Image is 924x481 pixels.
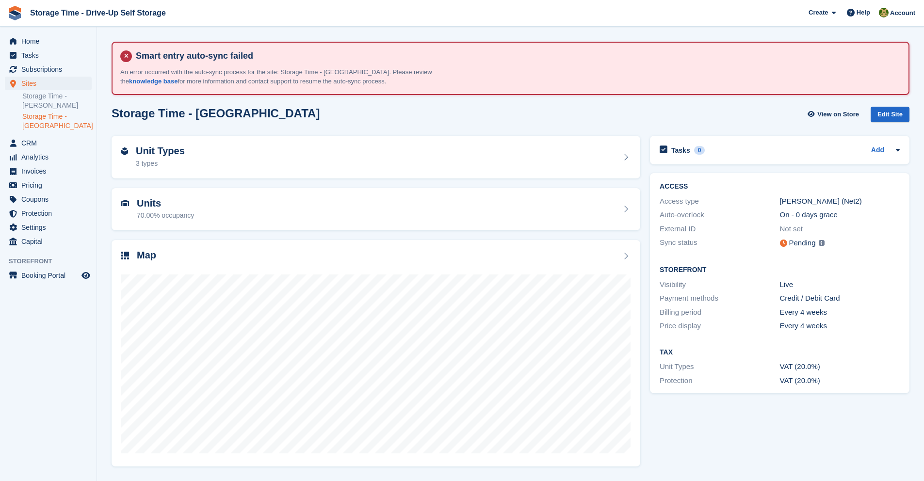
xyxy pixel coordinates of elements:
a: View on Store [806,107,863,123]
div: [PERSON_NAME] (Net2) [780,196,900,207]
span: Settings [21,221,80,234]
div: 3 types [136,159,185,169]
a: menu [5,136,92,150]
span: Booking Portal [21,269,80,282]
a: Edit Site [871,107,909,127]
span: View on Store [817,110,859,119]
a: menu [5,77,92,90]
a: menu [5,235,92,248]
div: 70.00% occupancy [137,210,194,221]
div: Every 4 weeks [780,307,900,318]
span: Subscriptions [21,63,80,76]
span: Protection [21,207,80,220]
a: Storage Time - [GEOGRAPHIC_DATA] [22,112,92,130]
a: knowledge base [129,78,178,85]
h2: Tasks [671,146,690,155]
h2: Storage Time - [GEOGRAPHIC_DATA] [112,107,320,120]
div: External ID [660,224,779,235]
div: VAT (20.0%) [780,375,900,386]
h2: ACCESS [660,183,900,191]
p: An error occurred with the auto-sync process for the site: Storage Time - [GEOGRAPHIC_DATA]. Plea... [120,67,460,86]
h2: Unit Types [136,145,185,157]
span: CRM [21,136,80,150]
span: Sites [21,77,80,90]
h4: Smart entry auto-sync failed [132,50,901,62]
a: menu [5,34,92,48]
a: menu [5,192,92,206]
span: Analytics [21,150,80,164]
img: unit-type-icn-2b2737a686de81e16bb02015468b77c625bbabd49415b5ef34ead5e3b44a266d.svg [121,147,128,155]
a: menu [5,63,92,76]
div: Payment methods [660,293,779,304]
div: Billing period [660,307,779,318]
a: Preview store [80,270,92,281]
div: Credit / Debit Card [780,293,900,304]
span: Create [809,8,828,17]
span: Home [21,34,80,48]
h2: Map [137,250,156,261]
a: Unit Types 3 types [112,136,640,178]
div: 0 [694,146,705,155]
h2: Units [137,198,194,209]
img: unit-icn-7be61d7bf1b0ce9d3e12c5938cc71ed9869f7b940bace4675aadf7bd6d80202e.svg [121,200,129,207]
span: Storefront [9,257,97,266]
div: On - 0 days grace [780,209,900,221]
a: menu [5,150,92,164]
span: Pricing [21,178,80,192]
div: Unit Types [660,361,779,372]
a: menu [5,221,92,234]
div: Price display [660,321,779,332]
span: Tasks [21,48,80,62]
a: Units 70.00% occupancy [112,188,640,231]
img: map-icn-33ee37083ee616e46c38cad1a60f524a97daa1e2b2c8c0bc3eb3415660979fc1.svg [121,252,129,259]
div: Edit Site [871,107,909,123]
h2: Storefront [660,266,900,274]
div: Not set [780,224,900,235]
div: Every 4 weeks [780,321,900,332]
a: menu [5,269,92,282]
div: Access type [660,196,779,207]
div: Protection [660,375,779,386]
a: Add [871,145,884,156]
span: Coupons [21,192,80,206]
div: Sync status [660,237,779,249]
span: Help [857,8,870,17]
img: Zain Sarwar [879,8,889,17]
a: menu [5,178,92,192]
a: Storage Time - Drive-Up Self Storage [26,5,170,21]
a: menu [5,207,92,220]
div: Pending [789,238,816,249]
a: menu [5,164,92,178]
a: Map [112,240,640,466]
img: stora-icon-8386f47178a22dfd0bd8f6a31ec36ba5ce8667c1dd55bd0f319d3a0aa187defe.svg [8,6,22,20]
a: menu [5,48,92,62]
div: VAT (20.0%) [780,361,900,372]
span: Invoices [21,164,80,178]
span: Capital [21,235,80,248]
div: Visibility [660,279,779,290]
div: Auto-overlock [660,209,779,221]
div: Live [780,279,900,290]
img: icon-info-grey-7440780725fd019a000dd9b08b2336e03edf1995a4989e88bcd33f0948082b44.svg [819,240,825,246]
span: Account [890,8,915,18]
a: Storage Time - [PERSON_NAME] [22,92,92,110]
h2: Tax [660,349,900,356]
